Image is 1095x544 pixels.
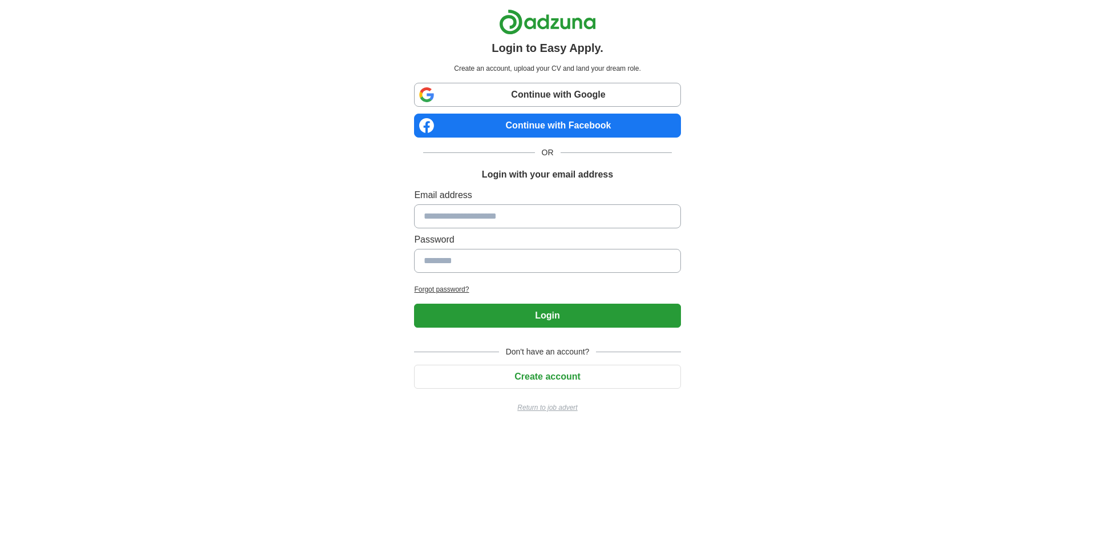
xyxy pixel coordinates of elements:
[482,168,613,182] h1: Login with your email address
[499,9,596,35] img: Adzuna logo
[414,83,680,107] a: Continue with Google
[414,284,680,295] a: Forgot password?
[414,188,680,202] label: Email address
[414,114,680,138] a: Continue with Facebook
[414,365,680,389] button: Create account
[414,233,680,247] label: Password
[535,147,561,159] span: OR
[414,304,680,328] button: Login
[499,346,597,358] span: Don't have an account?
[492,39,603,57] h1: Login to Easy Apply.
[414,372,680,381] a: Create account
[414,402,680,413] a: Return to job advert
[416,63,678,74] p: Create an account, upload your CV and land your dream role.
